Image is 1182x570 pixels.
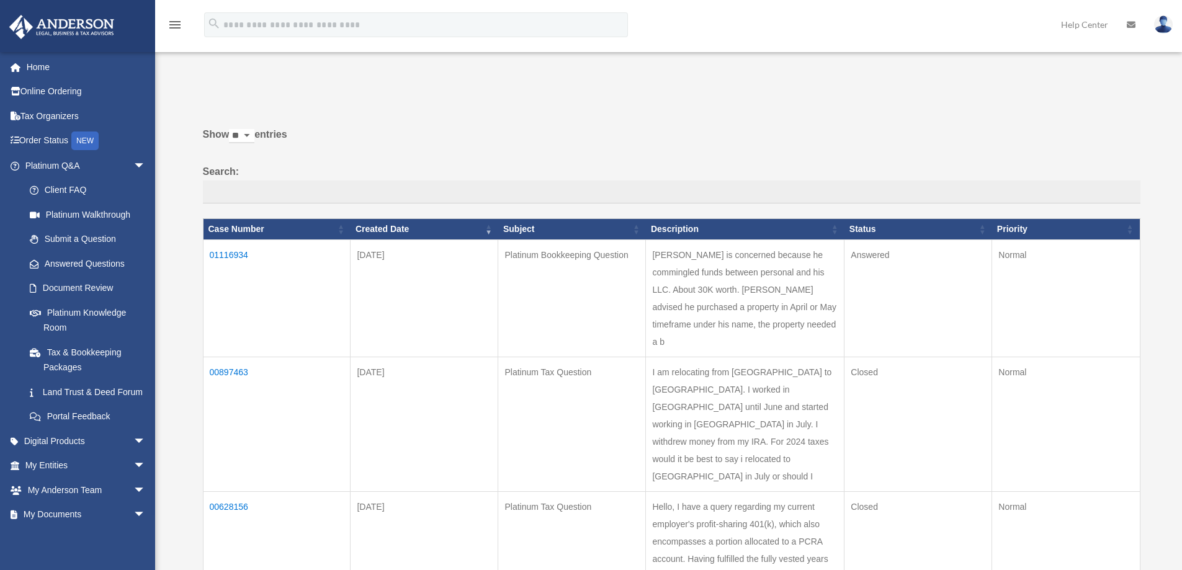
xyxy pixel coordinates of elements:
[646,239,844,357] td: [PERSON_NAME] is concerned because he commingled funds between personal and his LLC. About 30K wo...
[9,429,164,453] a: Digital Productsarrow_drop_down
[133,502,158,528] span: arrow_drop_down
[17,251,152,276] a: Answered Questions
[992,239,1140,357] td: Normal
[844,219,992,240] th: Status: activate to sort column ascending
[203,180,1140,204] input: Search:
[133,527,158,552] span: arrow_drop_down
[9,527,164,551] a: Online Learningarrow_drop_down
[9,79,164,104] a: Online Ordering
[9,502,164,527] a: My Documentsarrow_drop_down
[17,404,158,429] a: Portal Feedback
[133,429,158,454] span: arrow_drop_down
[229,129,254,143] select: Showentries
[168,22,182,32] a: menu
[133,453,158,479] span: arrow_drop_down
[17,202,158,227] a: Platinum Walkthrough
[9,478,164,502] a: My Anderson Teamarrow_drop_down
[351,239,498,357] td: [DATE]
[9,128,164,154] a: Order StatusNEW
[9,104,164,128] a: Tax Organizers
[992,219,1140,240] th: Priority: activate to sort column ascending
[844,357,992,491] td: Closed
[17,178,158,203] a: Client FAQ
[9,153,158,178] a: Platinum Q&Aarrow_drop_down
[203,163,1140,204] label: Search:
[646,357,844,491] td: I am relocating from [GEOGRAPHIC_DATA] to [GEOGRAPHIC_DATA]. I worked in [GEOGRAPHIC_DATA] until ...
[351,357,498,491] td: [DATE]
[203,239,351,357] td: 01116934
[9,453,164,478] a: My Entitiesarrow_drop_down
[17,380,158,404] a: Land Trust & Deed Forum
[844,239,992,357] td: Answered
[133,478,158,503] span: arrow_drop_down
[1154,16,1173,33] img: User Pic
[203,357,351,491] td: 00897463
[71,131,99,150] div: NEW
[17,300,158,340] a: Platinum Knowledge Room
[498,219,646,240] th: Subject: activate to sort column ascending
[646,219,844,240] th: Description: activate to sort column ascending
[207,17,221,30] i: search
[203,219,351,240] th: Case Number: activate to sort column ascending
[17,276,158,301] a: Document Review
[498,357,646,491] td: Platinum Tax Question
[203,126,1140,156] label: Show entries
[17,340,158,380] a: Tax & Bookkeeping Packages
[9,55,164,79] a: Home
[498,239,646,357] td: Platinum Bookkeeping Question
[351,219,498,240] th: Created Date: activate to sort column ascending
[6,15,118,39] img: Anderson Advisors Platinum Portal
[17,227,158,252] a: Submit a Question
[133,153,158,179] span: arrow_drop_down
[168,17,182,32] i: menu
[992,357,1140,491] td: Normal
